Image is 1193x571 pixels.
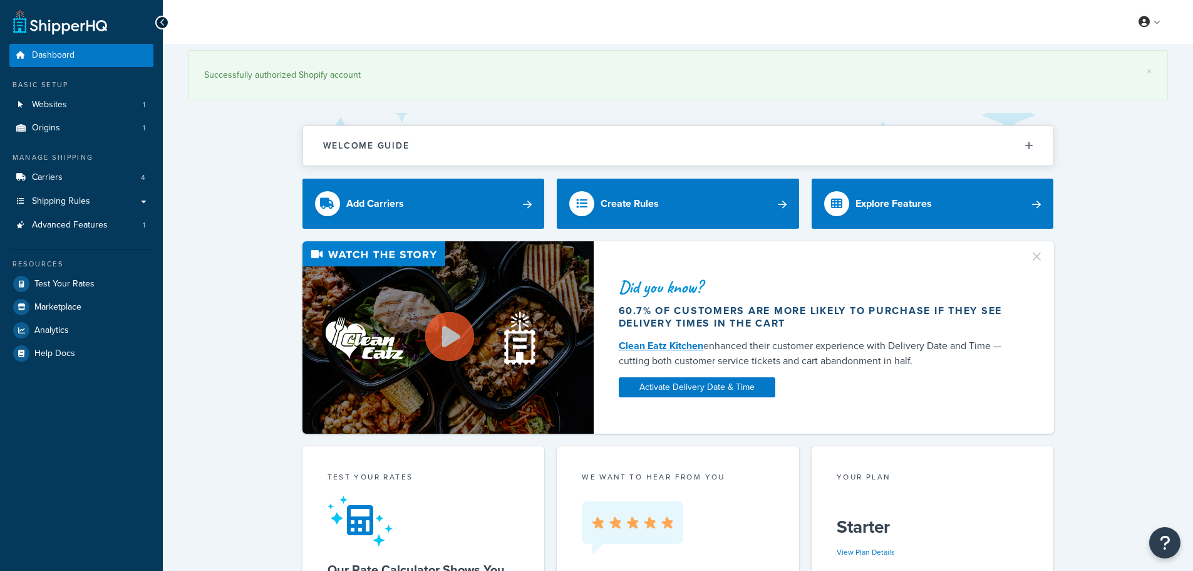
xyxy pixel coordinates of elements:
[1147,66,1152,76] a: ×
[9,93,153,117] a: Websites1
[328,471,520,486] div: Test your rates
[837,547,895,558] a: View Plan Details
[34,279,95,290] span: Test Your Rates
[32,123,60,134] span: Origins
[9,166,153,189] li: Carriers
[9,259,153,270] div: Resources
[601,195,659,212] div: Create Rules
[9,214,153,237] a: Advanced Features1
[32,172,63,183] span: Carriers
[9,190,153,213] a: Shipping Rules
[141,172,145,183] span: 4
[9,342,153,365] a: Help Docs
[32,220,108,231] span: Advanced Features
[9,214,153,237] li: Advanced Features
[323,141,410,150] h2: Welcome Guide
[32,50,75,61] span: Dashboard
[143,123,145,134] span: 1
[9,117,153,140] a: Origins1
[9,117,153,140] li: Origins
[837,517,1029,537] h5: Starter
[32,196,90,207] span: Shipping Rules
[9,166,153,189] a: Carriers4
[9,44,153,67] a: Dashboard
[143,100,145,110] span: 1
[837,471,1029,486] div: Your Plan
[32,100,67,110] span: Websites
[855,195,932,212] div: Explore Features
[204,66,1152,84] div: Successfully authorized Shopify account
[619,377,775,397] a: Activate Delivery Date & Time
[557,179,799,229] a: Create Rules
[9,80,153,90] div: Basic Setup
[34,325,69,336] span: Analytics
[34,348,75,359] span: Help Docs
[619,278,1015,296] div: Did you know?
[619,338,1015,369] div: enhanced their customer experience with Delivery Date and Time — cutting both customer service ti...
[9,152,153,163] div: Manage Shipping
[302,241,594,434] img: Video thumbnail
[303,126,1053,165] button: Welcome Guide
[9,296,153,318] a: Marketplace
[9,273,153,295] a: Test Your Rates
[582,471,774,483] p: we want to hear from you
[9,93,153,117] li: Websites
[1149,527,1180,558] button: Open Resource Center
[34,302,81,313] span: Marketplace
[302,179,545,229] a: Add Carriers
[619,338,703,353] a: Clean Eatz Kitchen
[143,220,145,231] span: 1
[812,179,1054,229] a: Explore Features
[9,319,153,342] a: Analytics
[619,305,1015,330] div: 60.7% of customers are more likely to purchase if they see delivery times in the cart
[346,195,404,212] div: Add Carriers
